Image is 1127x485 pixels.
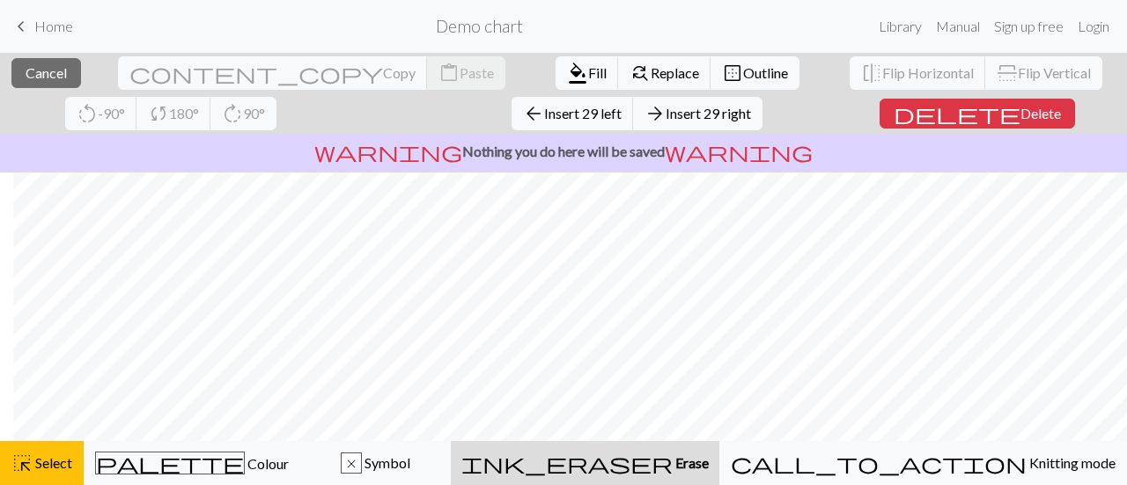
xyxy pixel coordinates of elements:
button: Insert 29 right [633,97,762,130]
span: Insert 29 left [544,105,622,121]
span: border_outer [722,61,743,85]
span: rotate_right [222,101,243,126]
span: warning [665,139,813,164]
span: ink_eraser [461,451,673,475]
button: Erase [451,441,719,485]
span: highlight_alt [11,451,33,475]
span: Replace [651,64,699,81]
button: Copy [118,56,428,90]
button: Replace [618,56,711,90]
a: Library [872,9,929,44]
a: Home [11,11,73,41]
span: Select [33,454,72,471]
button: -90° [65,97,137,130]
span: format_color_fill [567,61,588,85]
span: Outline [743,64,788,81]
span: Knitting mode [1027,454,1116,471]
span: Copy [383,64,416,81]
span: arrow_back [523,101,544,126]
p: Nothing you do here will be saved [7,141,1120,162]
button: Flip Vertical [985,56,1102,90]
span: Delete [1020,105,1061,121]
button: Fill [556,56,619,90]
span: Colour [245,455,289,472]
span: content_copy [129,61,383,85]
a: Sign up free [987,9,1071,44]
button: Cancel [11,58,81,88]
span: Erase [673,454,709,471]
span: palette [96,451,244,475]
div: x [342,453,361,474]
span: sync [148,101,169,126]
button: 90° [210,97,276,130]
span: 180° [169,105,199,121]
span: Cancel [26,64,67,81]
span: warning [314,139,462,164]
span: 90° [243,105,265,121]
span: flip [861,61,882,85]
span: delete [894,101,1020,126]
button: x Symbol [300,441,451,485]
h2: Demo chart [436,16,523,36]
a: Login [1071,9,1116,44]
button: Delete [880,99,1075,129]
button: Colour [84,441,300,485]
span: Insert 29 right [666,105,751,121]
span: call_to_action [731,451,1027,475]
span: Flip Horizontal [882,64,974,81]
span: Flip Vertical [1018,64,1091,81]
span: -90° [98,105,125,121]
span: Fill [588,64,607,81]
span: keyboard_arrow_left [11,14,32,39]
span: flip [995,62,1020,84]
a: Manual [929,9,987,44]
span: find_replace [630,61,651,85]
span: rotate_left [77,101,98,126]
button: Insert 29 left [512,97,634,130]
span: Home [34,18,73,34]
span: arrow_forward [645,101,666,126]
button: Flip Horizontal [850,56,986,90]
button: Outline [711,56,799,90]
button: Knitting mode [719,441,1127,485]
button: 180° [136,97,211,130]
span: Symbol [362,454,410,471]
